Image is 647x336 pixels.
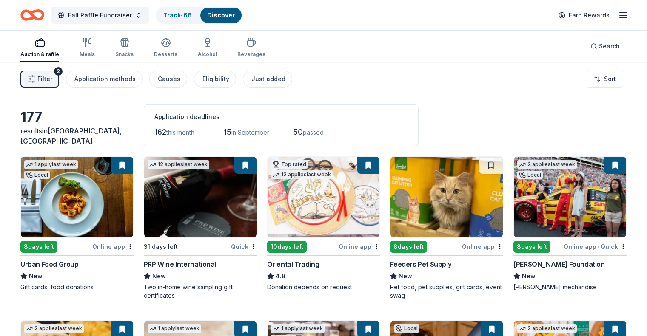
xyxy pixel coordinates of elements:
div: [PERSON_NAME] mechandise [513,283,627,291]
div: Online app [92,241,134,252]
button: Application methods [66,71,143,88]
a: Image for PRP Wine International12 applieslast week31 days leftQuickPRP Wine InternationalNewTwo ... [144,156,257,300]
div: 8 days left [20,241,57,253]
div: Oriental Trading [267,259,319,269]
div: Local [394,324,419,333]
span: this month [166,129,194,136]
span: in September [231,129,269,136]
div: 2 applies last week [517,324,577,333]
div: Top rated [271,160,308,169]
img: Image for Urban Food Group [21,157,133,237]
span: [GEOGRAPHIC_DATA], [GEOGRAPHIC_DATA] [20,127,122,145]
span: Search [599,41,620,51]
span: Fall Raffle Fundraiser [68,10,132,20]
div: Snacks [115,51,134,58]
span: • [598,243,599,250]
div: PRP Wine International [144,259,216,269]
div: Beverages [237,51,265,58]
img: Image for Oriental Trading [268,157,380,237]
button: Track· 66Discover [156,7,242,24]
div: results [20,126,134,146]
div: Urban Food Group [20,259,79,269]
a: Image for Oriental TradingTop rated12 applieslast week10days leftOnline appOriental Trading4.8Don... [267,156,380,291]
img: Image for Joey Logano Foundation [514,157,626,237]
a: Home [20,5,44,25]
div: 1 apply last week [271,324,325,333]
a: Image for Urban Food Group1 applylast weekLocal8days leftOnline appUrban Food GroupNewGift cards,... [20,156,134,291]
div: Application deadlines [154,112,408,122]
div: 1 apply last week [148,324,201,333]
span: Sort [604,74,616,84]
div: Feeders Pet Supply [390,259,451,269]
div: Eligibility [202,74,229,84]
div: 10 days left [267,241,307,253]
div: Meals [80,51,95,58]
div: Desserts [154,51,177,58]
div: 31 days left [144,242,178,252]
button: Snacks [115,34,134,62]
button: Eligibility [194,71,236,88]
img: Image for PRP Wine International [144,157,257,237]
div: 12 applies last week [271,170,333,179]
a: Track· 66 [163,11,192,19]
a: Image for Joey Logano Foundation2 applieslast weekLocal8days leftOnline app•Quick[PERSON_NAME] Fo... [513,156,627,291]
span: in [20,127,122,145]
div: Application methods [74,74,136,84]
button: Just added [243,71,292,88]
div: 8 days left [513,241,550,253]
a: Earn Rewards [553,8,615,23]
button: Sort [587,71,623,88]
a: Image for Feeders Pet Supply8days leftOnline appFeeders Pet SupplyNewPet food, pet supplies, gift... [390,156,503,300]
div: Online app [339,241,380,252]
button: Fall Raffle Fundraiser [51,7,149,24]
span: 50 [293,127,303,136]
div: Online app [462,241,503,252]
div: Two in-home wine sampling gift certificates [144,283,257,300]
button: Causes [149,71,187,88]
div: Quick [231,241,257,252]
button: Desserts [154,34,177,62]
button: Auction & raffle [20,34,59,62]
span: New [522,271,536,281]
div: Local [517,171,543,179]
span: New [29,271,43,281]
div: 177 [20,109,134,126]
div: Pet food, pet supplies, gift cards, event swag [390,283,503,300]
span: passed [303,129,324,136]
div: 2 [54,67,63,76]
div: Local [24,171,50,179]
div: 1 apply last week [24,160,78,169]
span: 4.8 [276,271,285,281]
div: 8 days left [390,241,427,253]
img: Image for Feeders Pet Supply [390,157,503,237]
button: Beverages [237,34,265,62]
button: Search [584,38,627,55]
span: New [152,271,166,281]
button: Alcohol [198,34,217,62]
button: Meals [80,34,95,62]
span: 162 [154,127,166,136]
div: Alcohol [198,51,217,58]
div: Just added [251,74,285,84]
div: 2 applies last week [517,160,577,169]
a: Discover [207,11,235,19]
div: [PERSON_NAME] Foundation [513,259,604,269]
div: Online app Quick [564,241,627,252]
div: Donation depends on request [267,283,380,291]
div: Auction & raffle [20,51,59,58]
span: Filter [37,74,52,84]
span: New [399,271,412,281]
div: 2 applies last week [24,324,84,333]
div: Causes [158,74,180,84]
button: Filter2 [20,71,59,88]
span: 15 [224,127,231,136]
div: Gift cards, food donations [20,283,134,291]
div: 12 applies last week [148,160,209,169]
